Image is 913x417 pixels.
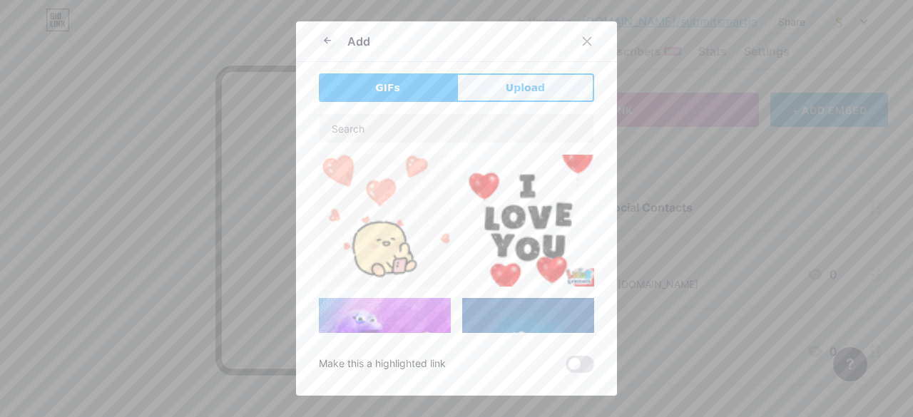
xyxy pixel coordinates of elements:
[462,298,594,398] img: Gihpy
[462,155,594,287] img: Gihpy
[320,114,593,143] input: Search
[319,73,456,102] button: GIFs
[506,81,545,96] span: Upload
[375,81,400,96] span: GIFs
[319,298,451,398] img: Gihpy
[456,73,594,102] button: Upload
[347,33,370,50] div: Add
[319,155,451,287] img: Gihpy
[319,356,446,373] div: Make this a highlighted link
